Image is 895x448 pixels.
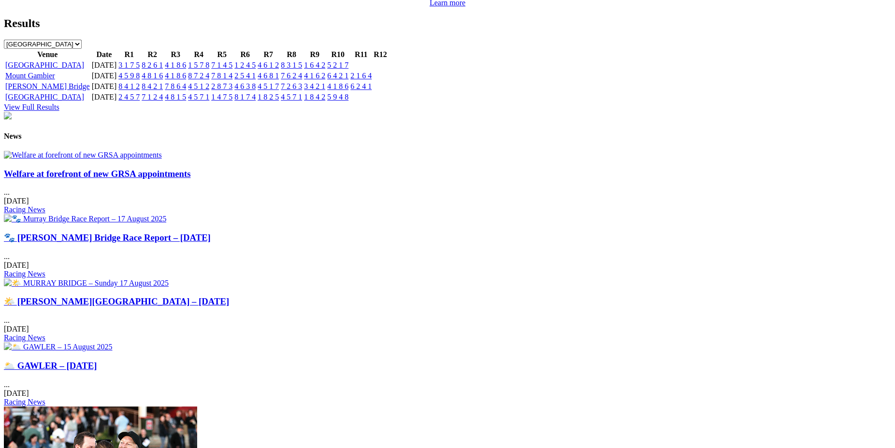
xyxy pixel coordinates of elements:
[304,82,325,90] a: 3 4 2 1
[91,71,117,81] td: [DATE]
[165,72,186,80] a: 4 1 8 6
[234,93,256,101] a: 8 1 7 4
[4,333,45,342] a: Racing News
[142,93,163,101] a: 7 1 2 4
[4,278,169,288] img: 🌤️ MURRAY BRIDGE – Sunday 17 August 2025
[327,72,348,80] a: 6 4 2 1
[4,17,891,30] h2: Results
[118,82,140,90] a: 8 4 1 2
[234,72,256,80] a: 2 5 4 1
[141,50,163,59] th: R2
[281,82,302,90] a: 7 2 6 3
[258,61,279,69] a: 4 6 1 2
[258,93,279,101] a: 1 8 2 5
[118,61,140,69] a: 3 1 7 5
[165,82,186,90] a: 7 8 6 4
[258,72,279,80] a: 4 6 8 1
[350,72,372,80] a: 2 1 6 4
[211,50,233,59] th: R5
[4,361,891,406] div: ...
[4,169,891,215] div: ...
[5,50,90,59] th: Venue
[4,205,45,214] a: Racing News
[188,82,209,90] a: 4 5 1 2
[234,50,256,59] th: R6
[327,50,349,59] th: R10
[91,60,117,70] td: [DATE]
[304,72,325,80] a: 4 1 6 2
[188,72,209,80] a: 8 7 2 4
[4,132,891,141] h4: News
[258,82,279,90] a: 4 5 1 7
[91,92,117,102] td: [DATE]
[350,50,372,59] th: R11
[304,93,325,101] a: 1 8 4 2
[4,103,59,111] a: View Full Results
[165,93,186,101] a: 4 8 1 5
[4,325,29,333] span: [DATE]
[4,296,891,342] div: ...
[118,93,140,101] a: 2 4 5 7
[118,50,140,59] th: R1
[5,93,84,101] a: [GEOGRAPHIC_DATA]
[350,82,372,90] a: 6 2 4 1
[164,50,187,59] th: R3
[118,72,140,80] a: 4 5 9 8
[5,72,55,80] a: Mount Gambier
[281,93,302,101] a: 4 5 7 1
[188,93,209,101] a: 4 5 7 1
[4,151,162,159] img: Welfare at forefront of new GRSA appointments
[281,72,302,80] a: 7 6 2 4
[4,261,29,269] span: [DATE]
[165,61,186,69] a: 4 1 8 6
[4,112,12,119] img: chasers_homepage.jpg
[303,50,326,59] th: R9
[327,61,348,69] a: 5 2 1 7
[234,82,256,90] a: 4 6 3 8
[4,169,191,179] a: Welfare at forefront of new GRSA appointments
[4,197,29,205] span: [DATE]
[327,82,348,90] a: 4 1 8 6
[188,50,210,59] th: R4
[4,232,891,278] div: ...
[280,50,303,59] th: R8
[91,82,117,91] td: [DATE]
[373,50,388,59] th: R12
[142,82,163,90] a: 8 4 2 1
[4,214,166,223] img: 🐾 Murray Bridge Race Report – 17 August 2025
[211,72,232,80] a: 7 8 1 4
[4,232,211,243] a: 🐾 [PERSON_NAME] Bridge Race Report – [DATE]
[4,361,97,371] a: 🌥️ GAWLER – [DATE]
[5,61,84,69] a: [GEOGRAPHIC_DATA]
[5,82,90,90] a: [PERSON_NAME] Bridge
[4,296,229,306] a: 🌤️ [PERSON_NAME][GEOGRAPHIC_DATA] – [DATE]
[188,61,209,69] a: 1 5 7 8
[142,61,163,69] a: 8 2 6 1
[4,342,113,351] img: 🌥️ GAWLER – 15 August 2025
[91,50,117,59] th: Date
[4,389,29,397] span: [DATE]
[281,61,302,69] a: 8 3 1 5
[4,398,45,406] a: Racing News
[142,72,163,80] a: 4 8 1 6
[4,270,45,278] a: Racing News
[327,93,348,101] a: 5 9 4 8
[211,61,232,69] a: 7 1 4 5
[304,61,325,69] a: 1 6 4 2
[211,93,232,101] a: 1 4 7 5
[257,50,279,59] th: R7
[211,82,232,90] a: 2 8 7 3
[234,61,256,69] a: 1 2 4 5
